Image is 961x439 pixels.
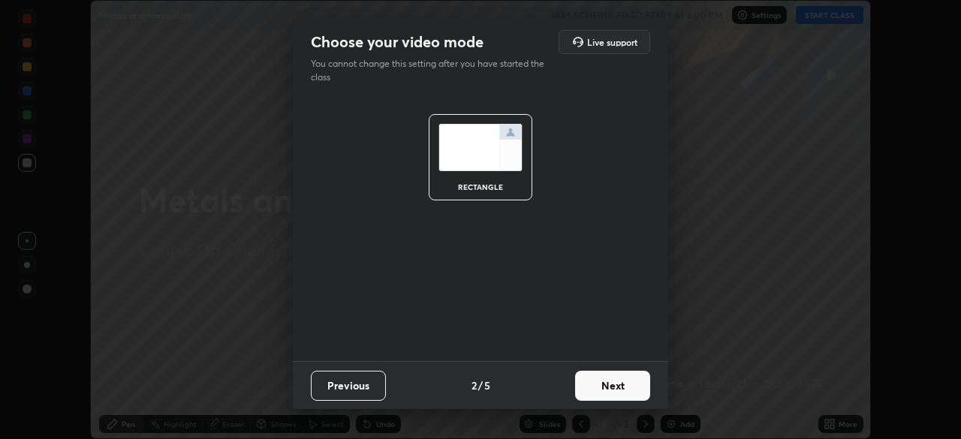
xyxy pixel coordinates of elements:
[575,371,650,401] button: Next
[438,124,523,171] img: normalScreenIcon.ae25ed63.svg
[311,371,386,401] button: Previous
[311,57,554,84] p: You cannot change this setting after you have started the class
[484,377,490,393] h4: 5
[311,32,484,52] h2: Choose your video mode
[450,183,511,191] div: rectangle
[587,38,637,47] h5: Live support
[478,377,483,393] h4: /
[471,377,477,393] h4: 2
